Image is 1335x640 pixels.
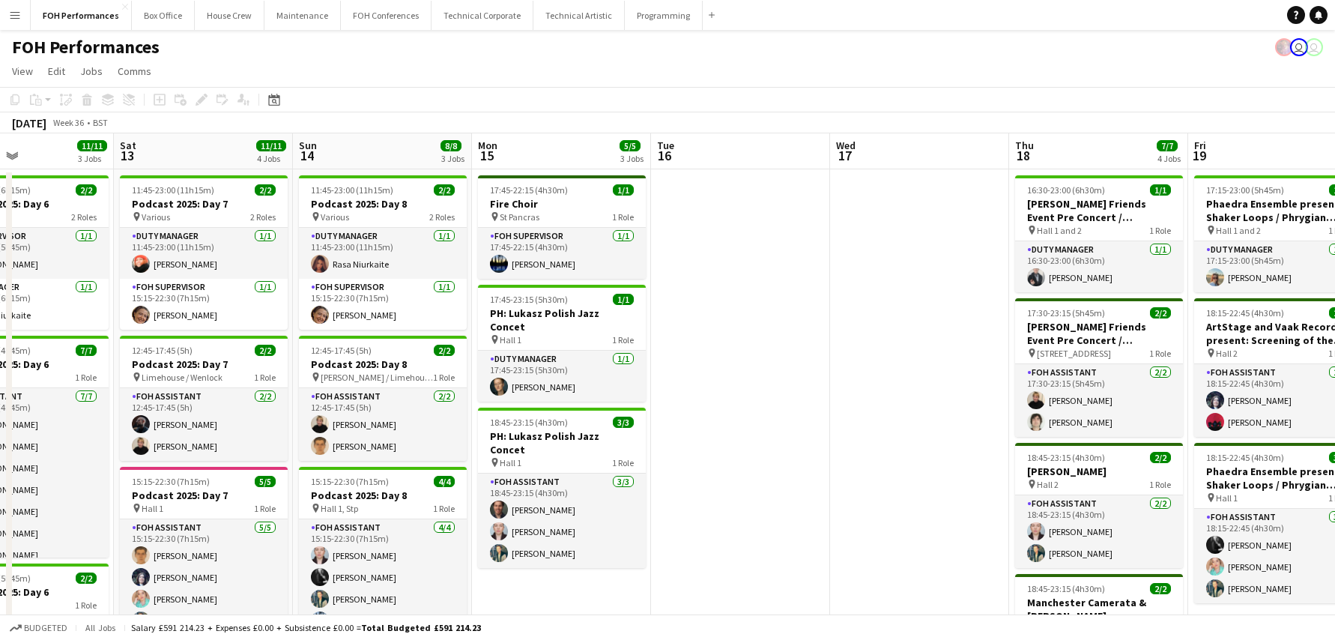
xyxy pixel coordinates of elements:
[613,294,634,305] span: 1/1
[254,372,276,383] span: 1 Role
[476,147,497,164] span: 15
[1149,348,1171,359] span: 1 Role
[1027,452,1105,463] span: 18:45-23:15 (4h30m)
[250,211,276,223] span: 2 Roles
[434,476,455,487] span: 4/4
[655,147,674,164] span: 16
[12,36,160,58] h1: FOH Performances
[299,175,467,330] app-job-card: 11:45-23:00 (11h15m)2/2Podcast 2025: Day 8 Various2 RolesDuty Manager1/111:45-23:00 (11h15m)Rasa ...
[257,153,285,164] div: 4 Jobs
[1150,583,1171,594] span: 2/2
[1015,197,1183,224] h3: [PERSON_NAME] Friends Event Pre Concert / Manchester Camerata & [PERSON_NAME] /[PERSON_NAME] + KP...
[254,503,276,514] span: 1 Role
[299,336,467,461] div: 12:45-17:45 (5h)2/2Podcast 2025: Day 8 [PERSON_NAME] / Limehouse / Wenlock + STP1 RoleFOH Assista...
[1216,348,1238,359] span: Hall 2
[1206,307,1284,319] span: 18:15-22:45 (4h30m)
[255,476,276,487] span: 5/5
[500,457,521,468] span: Hall 1
[620,153,644,164] div: 3 Jobs
[120,357,288,371] h3: Podcast 2025: Day 7
[1015,241,1183,292] app-card-role: Duty Manager1/116:30-23:00 (6h30m)[PERSON_NAME]
[120,139,136,152] span: Sat
[1037,479,1059,490] span: Hall 2
[120,388,288,461] app-card-role: FOH Assistant2/212:45-17:45 (5h)[PERSON_NAME][PERSON_NAME]
[321,372,433,383] span: [PERSON_NAME] / Limehouse / Wenlock + STP
[1149,225,1171,236] span: 1 Role
[49,117,87,128] span: Week 36
[478,285,646,402] app-job-card: 17:45-23:15 (5h30m)1/1PH: Lukasz Polish Jazz Concet Hall 11 RoleDuty Manager1/117:45-23:15 (5h30m...
[24,623,67,633] span: Budgeted
[1150,307,1171,319] span: 2/2
[478,228,646,279] app-card-role: FOH Supervisor1/117:45-22:15 (4h30m)[PERSON_NAME]
[195,1,264,30] button: House Crew
[612,211,634,223] span: 1 Role
[1015,298,1183,437] app-job-card: 17:30-23:15 (5h45m)2/2[PERSON_NAME] Friends Event Pre Concert / Manchester Camerata & [PERSON_NAM...
[478,197,646,211] h3: Fire Choir
[657,139,674,152] span: Tue
[834,147,856,164] span: 17
[1305,38,1323,56] app-user-avatar: Nathan PERM Birdsall
[1015,443,1183,568] app-job-card: 18:45-23:15 (4h30m)2/2[PERSON_NAME] Hall 21 RoleFOH Assistant2/218:45-23:15 (4h30m)[PERSON_NAME][...
[321,503,358,514] span: Hall 1, Stp
[71,211,97,223] span: 2 Roles
[255,345,276,356] span: 2/2
[441,140,461,151] span: 8/8
[120,336,288,461] app-job-card: 12:45-17:45 (5h)2/2Podcast 2025: Day 7 Limehouse / Wenlock1 RoleFOH Assistant2/212:45-17:45 (5h)[...
[7,620,70,636] button: Budgeted
[434,184,455,196] span: 2/2
[625,1,703,30] button: Programming
[299,139,317,152] span: Sun
[311,476,389,487] span: 15:15-22:30 (7h15m)
[612,334,634,345] span: 1 Role
[1015,596,1183,623] h3: Manchester Camerata & [PERSON_NAME]
[120,175,288,330] app-job-card: 11:45-23:00 (11h15m)2/2Podcast 2025: Day 7 Various2 RolesDuty Manager1/111:45-23:00 (11h15m)[PERS...
[311,184,393,196] span: 11:45-23:00 (11h15m)
[441,153,464,164] div: 3 Jobs
[74,61,109,81] a: Jobs
[75,600,97,611] span: 1 Role
[80,64,103,78] span: Jobs
[299,467,467,636] div: 15:15-22:30 (7h15m)4/4Podcast 2025: Day 8 Hall 1, Stp1 RoleFOH Assistant4/415:15-22:30 (7h15m)[PE...
[1015,175,1183,292] app-job-card: 16:30-23:00 (6h30m)1/1[PERSON_NAME] Friends Event Pre Concert / Manchester Camerata & [PERSON_NAM...
[1216,492,1238,504] span: Hall 1
[77,140,107,151] span: 11/11
[478,429,646,456] h3: PH: Lukasz Polish Jazz Concet
[299,489,467,502] h3: Podcast 2025: Day 8
[613,184,634,196] span: 1/1
[132,476,210,487] span: 15:15-22:30 (7h15m)
[75,372,97,383] span: 1 Role
[299,357,467,371] h3: Podcast 2025: Day 8
[1015,495,1183,568] app-card-role: FOH Assistant2/218:45-23:15 (4h30m)[PERSON_NAME][PERSON_NAME]
[490,417,568,428] span: 18:45-23:15 (4h30m)
[12,64,33,78] span: View
[42,61,71,81] a: Edit
[297,147,317,164] span: 14
[1037,225,1082,236] span: Hall 1 and 2
[255,184,276,196] span: 2/2
[1192,147,1206,164] span: 19
[120,197,288,211] h3: Podcast 2025: Day 7
[361,622,481,633] span: Total Budgeted £591 214.23
[500,211,539,223] span: St Pancras
[321,211,349,223] span: Various
[12,115,46,130] div: [DATE]
[1015,139,1034,152] span: Thu
[478,307,646,333] h3: PH: Lukasz Polish Jazz Concet
[142,211,170,223] span: Various
[478,175,646,279] div: 17:45-22:15 (4h30m)1/1Fire Choir St Pancras1 RoleFOH Supervisor1/117:45-22:15 (4h30m)[PERSON_NAME]
[432,1,533,30] button: Technical Corporate
[1027,583,1105,594] span: 18:45-23:15 (4h30m)
[76,345,97,356] span: 7/7
[118,147,136,164] span: 13
[48,64,65,78] span: Edit
[120,489,288,502] h3: Podcast 2025: Day 7
[1015,465,1183,478] h3: [PERSON_NAME]
[613,417,634,428] span: 3/3
[490,294,568,305] span: 17:45-23:15 (5h30m)
[299,197,467,211] h3: Podcast 2025: Day 8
